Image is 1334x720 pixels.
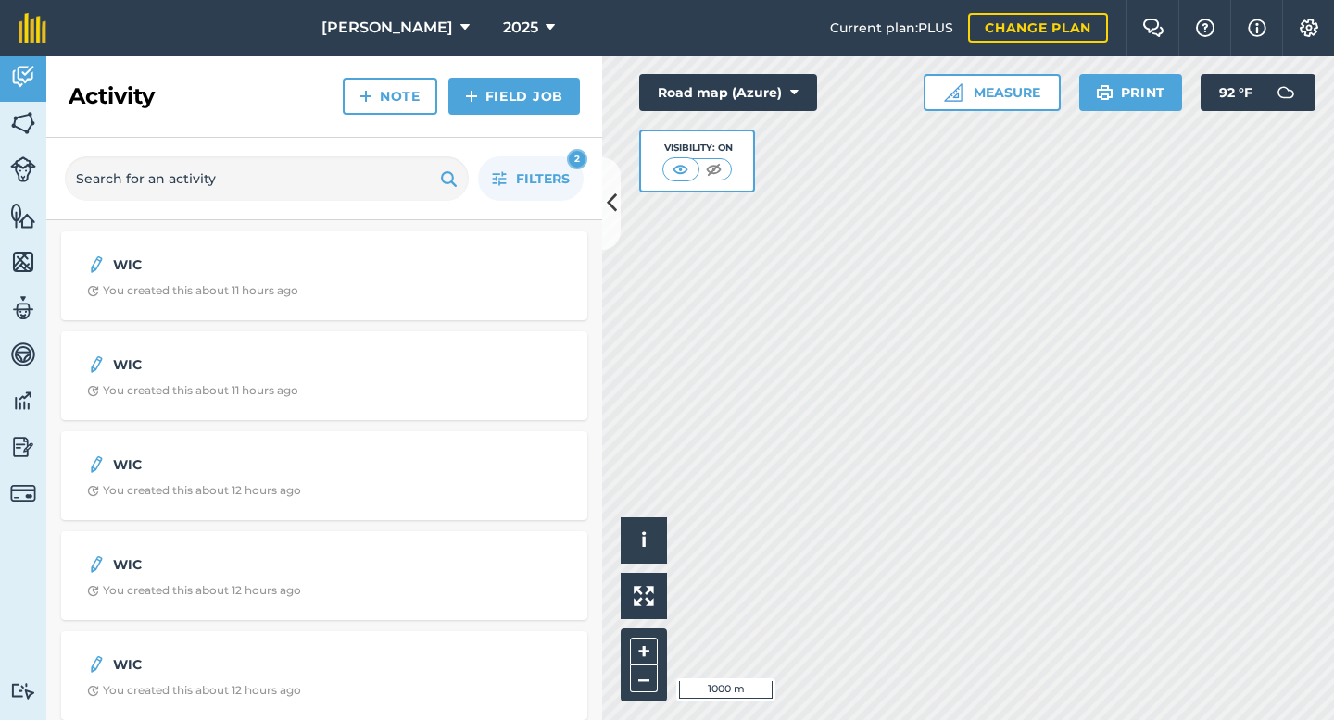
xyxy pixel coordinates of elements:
img: svg+xml;base64,PHN2ZyB4bWxucz0iaHR0cDovL3d3dy53My5vcmcvMjAwMC9zdmciIHdpZHRoPSI1NiIgaGVpZ2h0PSI2MC... [10,109,36,137]
iframe: Intercom live chat [1271,657,1315,701]
img: svg+xml;base64,PD94bWwgdmVyc2lvbj0iMS4wIiBlbmNvZGluZz0idXRmLTgiPz4KPCEtLSBHZW5lcmF0b3I6IEFkb2JlIE... [10,156,36,182]
a: WICClock with arrow pointing clockwiseYou created this about 12 hours ago [72,642,576,709]
div: You created this about 11 hours ago [87,383,298,398]
img: Clock with arrow pointing clockwise [87,485,99,497]
img: Ruler icon [944,83,963,102]
img: fieldmargin Logo [19,13,46,43]
img: svg+xml;base64,PD94bWwgdmVyc2lvbj0iMS4wIiBlbmNvZGluZz0idXRmLTgiPz4KPCEtLSBHZW5lcmF0b3I6IEFkb2JlIE... [10,682,36,700]
input: Search for an activity [65,156,469,201]
button: Filters [478,156,584,201]
strong: WIC [113,554,407,575]
span: Current plan : PLUS [830,18,953,38]
img: svg+xml;base64,PHN2ZyB4bWxucz0iaHR0cDovL3d3dy53My5vcmcvMjAwMC9zdmciIHdpZHRoPSIxNCIgaGVpZ2h0PSIyNC... [359,85,372,107]
img: svg+xml;base64,PD94bWwgdmVyc2lvbj0iMS4wIiBlbmNvZGluZz0idXRmLTgiPz4KPCEtLSBHZW5lcmF0b3I6IEFkb2JlIE... [10,341,36,368]
strong: WIC [113,654,407,675]
img: Clock with arrow pointing clockwise [87,385,99,397]
img: Clock with arrow pointing clockwise [87,285,99,297]
img: A question mark icon [1194,19,1216,37]
a: WICClock with arrow pointing clockwiseYou created this about 12 hours ago [72,542,576,609]
img: svg+xml;base64,PD94bWwgdmVyc2lvbj0iMS4wIiBlbmNvZGluZz0idXRmLTgiPz4KPCEtLSBHZW5lcmF0b3I6IEFkb2JlIE... [87,553,106,576]
img: Clock with arrow pointing clockwise [87,685,99,697]
button: + [630,638,658,665]
a: WICClock with arrow pointing clockwiseYou created this about 11 hours ago [72,342,576,409]
button: i [621,517,667,564]
img: A cog icon [1298,19,1320,37]
img: svg+xml;base64,PD94bWwgdmVyc2lvbj0iMS4wIiBlbmNvZGluZz0idXRmLTgiPz4KPCEtLSBHZW5lcmF0b3I6IEFkb2JlIE... [87,354,106,376]
img: Two speech bubbles overlapping with the left bubble in the forefront [1142,19,1164,37]
strong: WIC [113,354,407,375]
img: svg+xml;base64,PHN2ZyB4bWxucz0iaHR0cDovL3d3dy53My5vcmcvMjAwMC9zdmciIHdpZHRoPSI1NiIgaGVpZ2h0PSI2MC... [10,202,36,230]
div: Visibility: On [662,141,733,155]
button: Road map (Azure) [639,74,817,111]
a: Field Job [448,78,580,115]
span: [PERSON_NAME] [321,17,453,39]
span: 92 ° F [1219,74,1252,111]
h2: Activity [69,81,155,111]
img: svg+xml;base64,PHN2ZyB4bWxucz0iaHR0cDovL3d3dy53My5vcmcvMjAwMC9zdmciIHdpZHRoPSI1MCIgaGVpZ2h0PSI0MC... [702,160,725,179]
div: You created this about 11 hours ago [87,283,298,298]
img: svg+xml;base64,PHN2ZyB4bWxucz0iaHR0cDovL3d3dy53My5vcmcvMjAwMC9zdmciIHdpZHRoPSI1MCIgaGVpZ2h0PSI0MC... [669,160,692,179]
a: Change plan [968,13,1108,43]
div: You created this about 12 hours ago [87,583,301,598]
button: – [630,665,658,692]
img: svg+xml;base64,PD94bWwgdmVyc2lvbj0iMS4wIiBlbmNvZGluZz0idXRmLTgiPz4KPCEtLSBHZW5lcmF0b3I6IEFkb2JlIE... [10,294,36,322]
img: svg+xml;base64,PHN2ZyB4bWxucz0iaHR0cDovL3d3dy53My5vcmcvMjAwMC9zdmciIHdpZHRoPSIxOSIgaGVpZ2h0PSIyNC... [440,168,458,190]
img: svg+xml;base64,PHN2ZyB4bWxucz0iaHR0cDovL3d3dy53My5vcmcvMjAwMC9zdmciIHdpZHRoPSIxNyIgaGVpZ2h0PSIxNy... [1248,17,1266,39]
img: svg+xml;base64,PHN2ZyB4bWxucz0iaHR0cDovL3d3dy53My5vcmcvMjAwMC9zdmciIHdpZHRoPSIxNCIgaGVpZ2h0PSIyNC... [465,85,478,107]
span: 2025 [503,17,538,39]
img: svg+xml;base64,PD94bWwgdmVyc2lvbj0iMS4wIiBlbmNvZGluZz0idXRmLTgiPz4KPCEtLSBHZW5lcmF0b3I6IEFkb2JlIE... [10,63,36,91]
strong: WIC [113,454,407,475]
img: Four arrows, one pointing top left, one top right, one bottom right and the last bottom left [634,586,654,606]
img: svg+xml;base64,PD94bWwgdmVyc2lvbj0iMS4wIiBlbmNvZGluZz0idXRmLTgiPz4KPCEtLSBHZW5lcmF0b3I6IEFkb2JlIE... [10,480,36,506]
img: svg+xml;base64,PD94bWwgdmVyc2lvbj0iMS4wIiBlbmNvZGluZz0idXRmLTgiPz4KPCEtLSBHZW5lcmF0b3I6IEFkb2JlIE... [10,433,36,461]
img: svg+xml;base64,PD94bWwgdmVyc2lvbj0iMS4wIiBlbmNvZGluZz0idXRmLTgiPz4KPCEtLSBHZW5lcmF0b3I6IEFkb2JlIE... [87,653,106,676]
div: You created this about 12 hours ago [87,683,301,698]
strong: WIC [113,254,407,275]
img: svg+xml;base64,PD94bWwgdmVyc2lvbj0iMS4wIiBlbmNvZGluZz0idXRmLTgiPz4KPCEtLSBHZW5lcmF0b3I6IEFkb2JlIE... [87,453,106,476]
span: Filters [516,168,570,189]
a: WICClock with arrow pointing clockwiseYou created this about 11 hours ago [72,242,576,309]
img: svg+xml;base64,PHN2ZyB4bWxucz0iaHR0cDovL3d3dy53My5vcmcvMjAwMC9zdmciIHdpZHRoPSI1NiIgaGVpZ2h0PSI2MC... [10,248,36,276]
img: Clock with arrow pointing clockwise [87,585,99,597]
div: You created this about 12 hours ago [87,483,301,498]
a: Note [343,78,437,115]
span: i [641,528,647,552]
img: svg+xml;base64,PD94bWwgdmVyc2lvbj0iMS4wIiBlbmNvZGluZz0idXRmLTgiPz4KPCEtLSBHZW5lcmF0b3I6IEFkb2JlIE... [87,254,106,276]
img: svg+xml;base64,PHN2ZyB4bWxucz0iaHR0cDovL3d3dy53My5vcmcvMjAwMC9zdmciIHdpZHRoPSIxOSIgaGVpZ2h0PSIyNC... [1096,81,1114,104]
div: 2 [567,149,587,169]
button: Measure [924,74,1061,111]
button: Print [1079,74,1183,111]
button: 92 °F [1201,74,1315,111]
img: svg+xml;base64,PD94bWwgdmVyc2lvbj0iMS4wIiBlbmNvZGluZz0idXRmLTgiPz4KPCEtLSBHZW5lcmF0b3I6IEFkb2JlIE... [1267,74,1304,111]
a: WICClock with arrow pointing clockwiseYou created this about 12 hours ago [72,442,576,509]
img: svg+xml;base64,PD94bWwgdmVyc2lvbj0iMS4wIiBlbmNvZGluZz0idXRmLTgiPz4KPCEtLSBHZW5lcmF0b3I6IEFkb2JlIE... [10,387,36,415]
